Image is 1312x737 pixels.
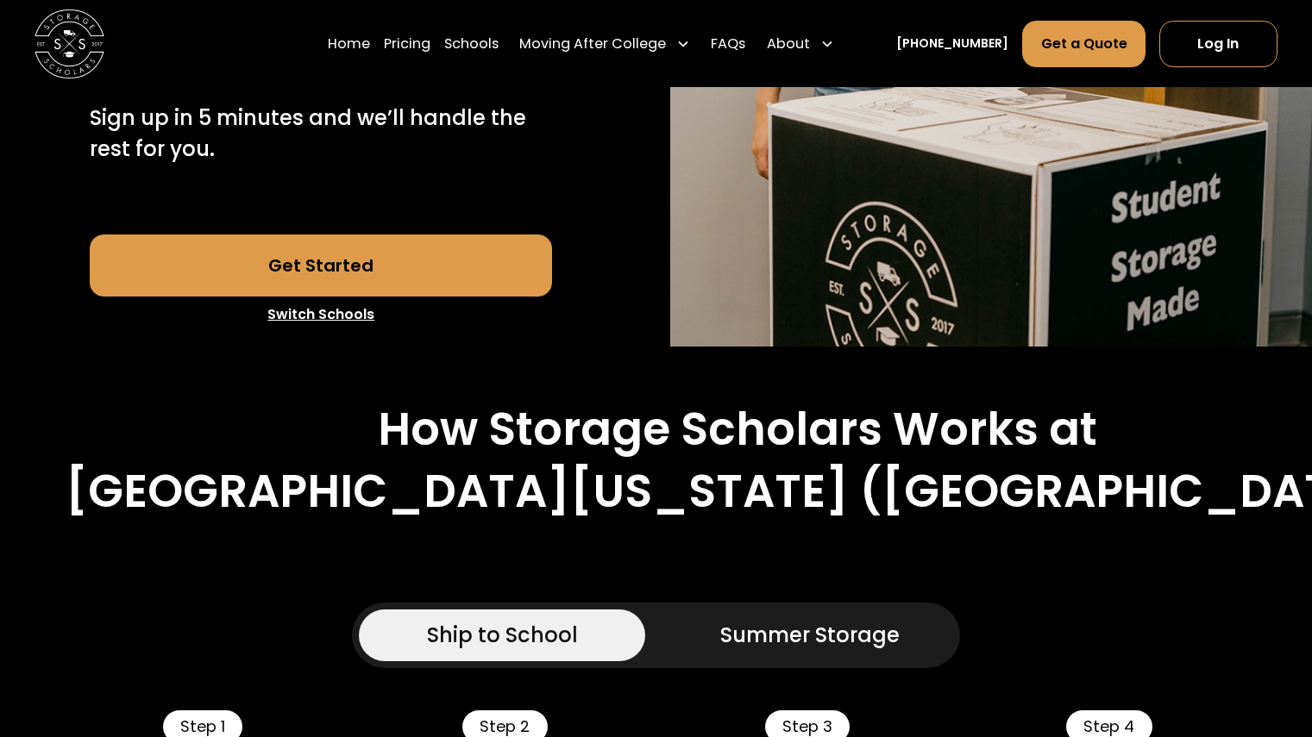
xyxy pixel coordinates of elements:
[90,103,552,166] p: Sign up in 5 minutes and we’ll handle the rest for you.
[328,19,370,67] a: Home
[1022,20,1145,66] a: Get a Quote
[767,33,810,53] div: About
[378,403,1097,457] h2: How Storage Scholars Works at
[35,9,104,78] a: home
[1159,20,1277,66] a: Log In
[90,234,552,297] a: Get Started
[720,620,900,651] div: Summer Storage
[384,19,430,67] a: Pricing
[427,620,578,651] div: Ship to School
[896,34,1008,53] a: [PHONE_NUMBER]
[711,19,745,67] a: FAQs
[512,19,697,67] div: Moving After College
[35,9,104,78] img: Storage Scholars main logo
[519,33,666,53] div: Moving After College
[760,19,841,67] div: About
[444,19,499,67] a: Schools
[90,297,552,333] a: Switch Schools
